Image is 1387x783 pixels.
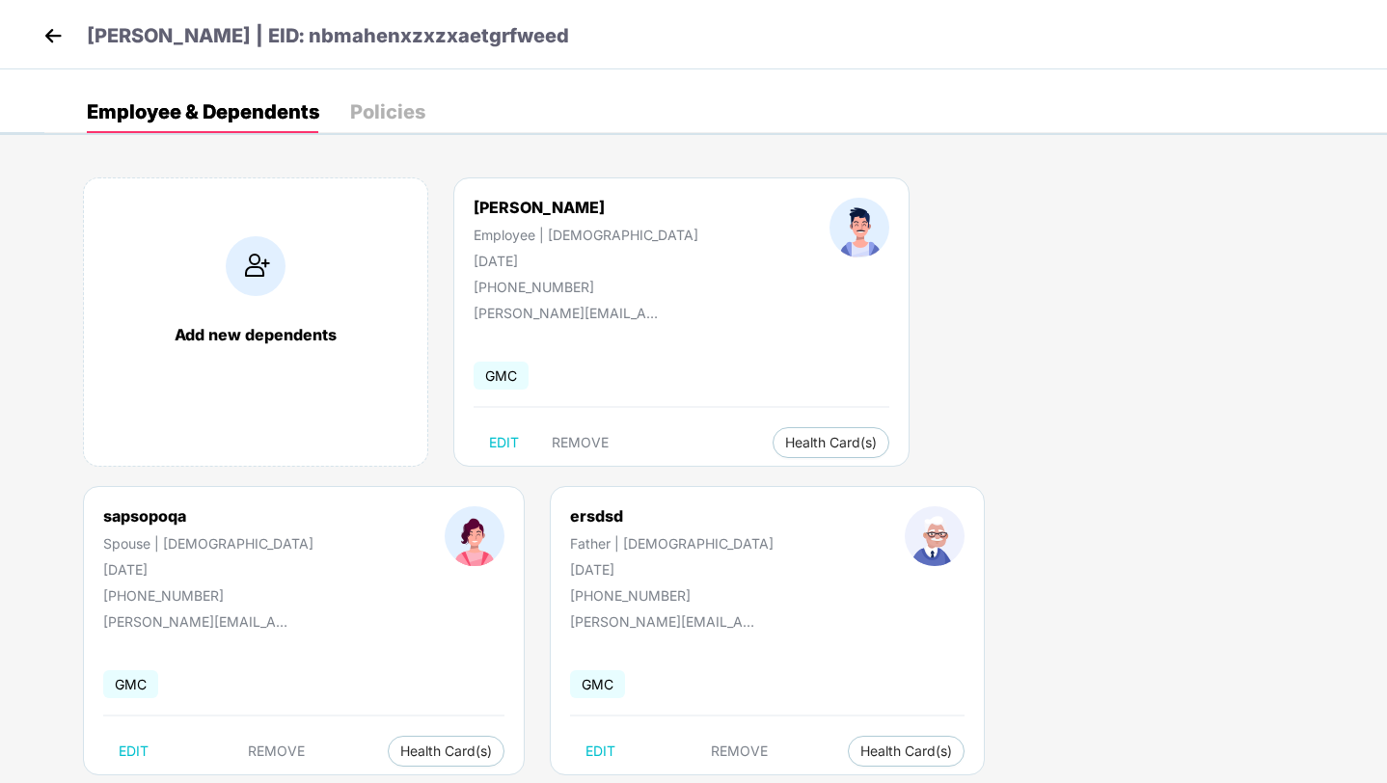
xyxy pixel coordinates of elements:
[570,736,631,767] button: EDIT
[103,613,296,630] div: [PERSON_NAME][EMAIL_ADDRESS][DOMAIN_NAME]
[570,561,774,578] div: [DATE]
[474,279,698,295] div: [PHONE_NUMBER]
[248,743,305,759] span: REMOVE
[103,670,158,698] span: GMC
[785,438,877,447] span: Health Card(s)
[848,736,965,767] button: Health Card(s)
[474,305,666,321] div: [PERSON_NAME][EMAIL_ADDRESS][DOMAIN_NAME]
[711,743,768,759] span: REMOVE
[226,236,286,296] img: addIcon
[905,506,965,566] img: profileImage
[773,427,889,458] button: Health Card(s)
[87,102,319,121] div: Employee & Dependents
[87,21,569,51] p: [PERSON_NAME] | EID: nbmahenxzxzxaetgrfweed
[474,427,534,458] button: EDIT
[103,736,164,767] button: EDIT
[570,506,774,526] div: ersdsd
[552,435,609,450] span: REMOVE
[695,736,783,767] button: REMOVE
[829,198,889,257] img: profileImage
[39,21,68,50] img: back
[474,227,698,243] div: Employee | [DEMOGRAPHIC_DATA]
[400,746,492,756] span: Health Card(s)
[388,736,504,767] button: Health Card(s)
[860,746,952,756] span: Health Card(s)
[103,535,313,552] div: Spouse | [DEMOGRAPHIC_DATA]
[103,587,313,604] div: [PHONE_NUMBER]
[570,670,625,698] span: GMC
[103,325,408,344] div: Add new dependents
[474,198,698,217] div: [PERSON_NAME]
[489,435,519,450] span: EDIT
[232,736,320,767] button: REMOVE
[445,506,504,566] img: profileImage
[570,535,774,552] div: Father | [DEMOGRAPHIC_DATA]
[536,427,624,458] button: REMOVE
[474,362,529,390] span: GMC
[474,253,698,269] div: [DATE]
[103,561,313,578] div: [DATE]
[103,506,313,526] div: sapsopoqa
[585,743,615,759] span: EDIT
[570,587,774,604] div: [PHONE_NUMBER]
[350,102,425,121] div: Policies
[570,613,763,630] div: [PERSON_NAME][EMAIL_ADDRESS][DOMAIN_NAME]
[119,743,149,759] span: EDIT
